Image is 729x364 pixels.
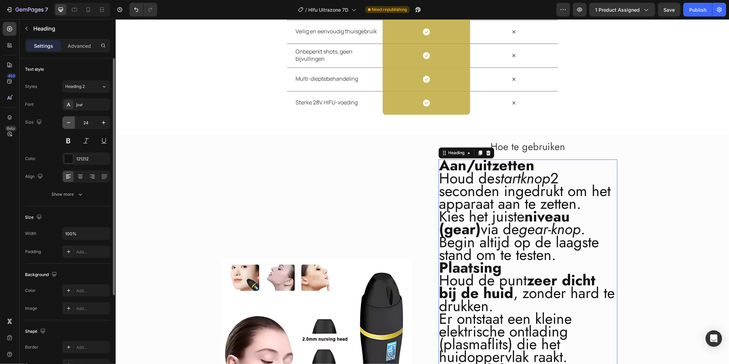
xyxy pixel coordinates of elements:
[5,126,16,131] div: Beta
[76,102,108,108] div: Jost
[324,186,484,246] span: Kies het juiste via de . Begin altijd op de laagste stand om te testen.
[379,148,435,170] i: startknop
[25,172,44,181] div: Align
[324,186,454,220] strong: niveau (gear)
[25,230,36,237] div: Width
[129,3,157,16] div: Undo/Redo
[305,6,307,13] span: /
[25,118,43,127] div: Size
[324,340,410,361] strong: Behandeling
[372,7,407,13] span: Need republishing
[25,156,36,162] div: Color
[25,66,44,72] div: Text style
[76,288,108,294] div: Add...
[116,19,729,364] iframe: Design area
[317,121,507,135] h2: Hoe te gebruiken
[76,344,108,351] div: Add...
[683,3,712,16] button: Publish
[65,83,85,90] span: Heading 2
[25,213,43,222] div: Size
[324,289,456,349] span: Er ontstaat een kleine elektrische ontlading (plasmaflits) die het huidoppervlak raakt.
[76,156,108,162] div: 121212
[25,270,58,280] div: Background
[7,73,16,79] div: 450
[52,191,84,198] div: Show more
[45,5,48,14] p: 7
[68,42,91,49] p: Advanced
[25,83,37,90] div: Styles
[62,227,110,240] input: Auto
[33,24,107,33] p: Heading
[324,135,419,157] strong: Aan/uitzetten
[25,344,38,350] div: Border
[3,3,51,16] button: 7
[404,199,465,220] i: gear-knop
[589,3,655,16] button: 1 product assigned
[25,101,34,107] div: Font
[706,330,722,347] div: Open Intercom Messenger
[62,80,110,93] button: Heading 2
[25,287,36,294] div: Color
[689,6,706,13] div: Publish
[324,250,499,297] span: Houd de punt , zonder hard te drukken.
[25,327,47,336] div: Shape
[25,249,41,255] div: Padding
[324,250,480,284] strong: zeer dicht bij de huid
[332,130,350,137] div: Heading
[180,56,266,63] p: Multi-dieptebehandeling
[309,6,349,13] span: HIfu Ultrazone 7D
[658,3,681,16] button: Save
[76,249,108,255] div: Add...
[25,188,110,201] button: Show more
[664,7,675,13] span: Save
[25,305,37,311] div: Image
[34,42,53,49] p: Settings
[76,306,108,312] div: Add...
[180,29,266,43] p: Onbeperkt shots, geen bijvullingen
[595,6,640,13] span: 1 product assigned
[180,80,266,87] p: Sterke 28V HIFU-voeding
[324,238,386,259] strong: Plaatsing
[324,148,495,195] span: Houd de 2 seconden ingedrukt om het apparaat aan te zetten.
